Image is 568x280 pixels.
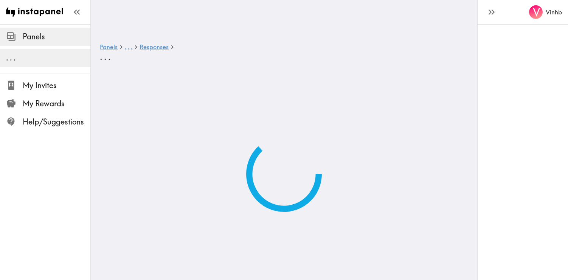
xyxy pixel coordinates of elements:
[108,51,111,62] span: .
[128,43,129,51] span: .
[100,51,102,62] span: .
[23,80,90,91] span: My Invites
[6,53,8,62] span: .
[533,6,540,19] span: V
[125,43,126,51] span: .
[23,117,90,127] span: Help/Suggestions
[23,31,90,42] span: Panels
[546,8,562,16] h6: Vinhb
[14,53,16,62] span: .
[23,98,90,109] span: My Rewards
[131,43,132,51] span: .
[10,53,12,62] span: .
[140,44,169,51] a: Responses
[104,51,107,62] span: .
[100,44,118,51] a: Panels
[125,44,132,51] a: ...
